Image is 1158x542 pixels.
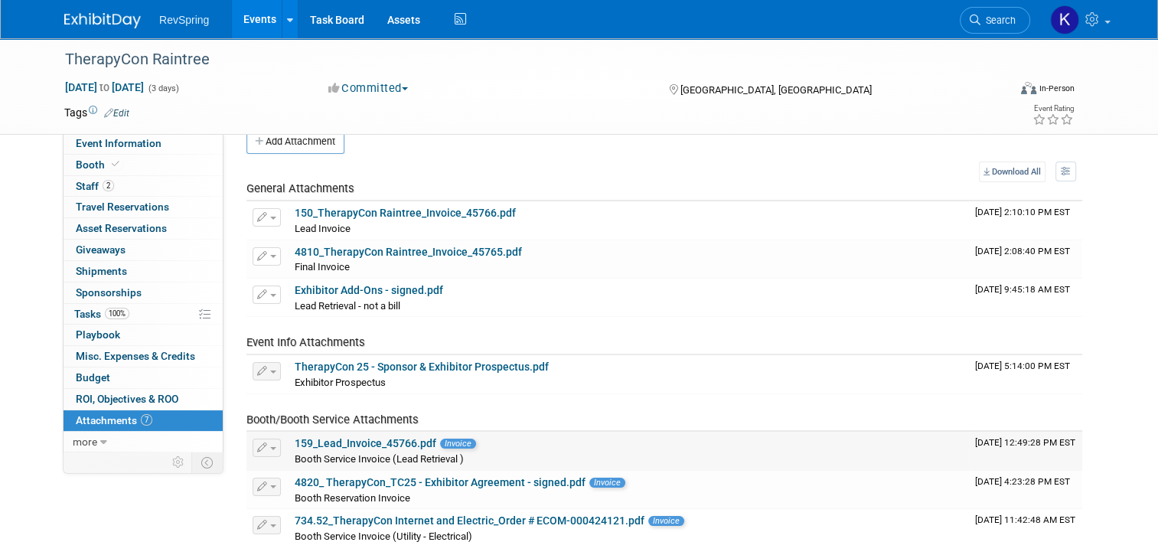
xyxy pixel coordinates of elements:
[680,84,872,96] span: [GEOGRAPHIC_DATA], [GEOGRAPHIC_DATA]
[1039,83,1075,94] div: In-Person
[76,265,127,277] span: Shipments
[648,516,684,526] span: Invoice
[295,207,516,219] a: 150_TherapyCon Raintree_Invoice_45766.pdf
[975,284,1070,295] span: Upload Timestamp
[64,105,129,120] td: Tags
[159,14,209,26] span: RevSpring
[64,218,223,239] a: Asset Reservations
[295,437,436,449] a: 159_Lead_Invoice_45766.pdf
[295,246,522,258] a: 4810_TherapyCon Raintree_Invoice_45765.pdf
[64,389,223,410] a: ROI, Objectives & ROO
[969,279,1082,317] td: Upload Timestamp
[975,476,1070,487] span: Upload Timestamp
[64,346,223,367] a: Misc. Expenses & Credits
[64,176,223,197] a: Staff2
[1032,105,1074,113] div: Event Rating
[64,240,223,260] a: Giveaways
[64,410,223,431] a: Attachments7
[960,7,1030,34] a: Search
[73,436,97,448] span: more
[64,325,223,345] a: Playbook
[969,240,1082,279] td: Upload Timestamp
[76,201,169,213] span: Travel Reservations
[295,377,386,388] span: Exhibitor Prospectus
[589,478,625,488] span: Invoice
[323,80,414,96] button: Committed
[246,129,344,154] button: Add Attachment
[192,452,223,472] td: Toggle Event Tabs
[980,15,1016,26] span: Search
[165,452,192,472] td: Personalize Event Tab Strip
[74,308,129,320] span: Tasks
[969,355,1082,393] td: Upload Timestamp
[64,304,223,325] a: Tasks100%
[975,361,1070,371] span: Upload Timestamp
[295,300,400,312] span: Lead Retrieval - not a bill
[1050,5,1079,34] img: Kelsey Culver
[64,133,223,154] a: Event Information
[440,439,476,449] span: Invoice
[103,180,114,191] span: 2
[64,282,223,303] a: Sponsorships
[1021,82,1036,94] img: Format-Inperson.png
[295,514,644,527] a: 734.52_TherapyCon Internet and Electric_Order # ECOM-000424121.pdf
[147,83,179,93] span: (3 days)
[64,197,223,217] a: Travel Reservations
[76,371,110,384] span: Budget
[112,160,119,168] i: Booth reservation complete
[979,162,1045,182] a: Download All
[975,437,1075,448] span: Upload Timestamp
[246,335,365,349] span: Event Info Attachments
[295,361,549,373] a: TherapyCon 25 - Sponsor & Exhibitor Prospectus.pdf
[76,286,142,299] span: Sponsorships
[295,492,410,504] span: Booth Reservation Invoice
[969,432,1082,470] td: Upload Timestamp
[969,201,1082,240] td: Upload Timestamp
[64,155,223,175] a: Booth
[925,80,1075,103] div: Event Format
[969,471,1082,509] td: Upload Timestamp
[76,328,120,341] span: Playbook
[975,246,1070,256] span: Upload Timestamp
[295,531,472,542] span: Booth Service Invoice (Utility - Electrical)
[295,261,350,273] span: Final Invoice
[60,46,989,73] div: TherapyCon Raintree
[104,108,129,119] a: Edit
[76,137,161,149] span: Event Information
[295,223,351,234] span: Lead Invoice
[295,476,586,488] a: 4820_ TherapyCon_TC25 - Exhibitor Agreement - signed.pdf
[975,207,1070,217] span: Upload Timestamp
[141,414,152,426] span: 7
[64,432,223,452] a: more
[295,453,464,465] span: Booth Service Invoice (Lead Retrieval )
[76,414,152,426] span: Attachments
[76,180,114,192] span: Staff
[975,514,1075,525] span: Upload Timestamp
[97,81,112,93] span: to
[64,261,223,282] a: Shipments
[64,80,145,94] span: [DATE] [DATE]
[246,181,354,195] span: General Attachments
[105,308,129,319] span: 100%
[246,413,419,426] span: Booth/Booth Service Attachments
[295,284,443,296] a: Exhibitor Add-Ons - signed.pdf
[76,243,126,256] span: Giveaways
[76,222,167,234] span: Asset Reservations
[76,393,178,405] span: ROI, Objectives & ROO
[76,350,195,362] span: Misc. Expenses & Credits
[64,367,223,388] a: Budget
[64,13,141,28] img: ExhibitDay
[76,158,122,171] span: Booth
